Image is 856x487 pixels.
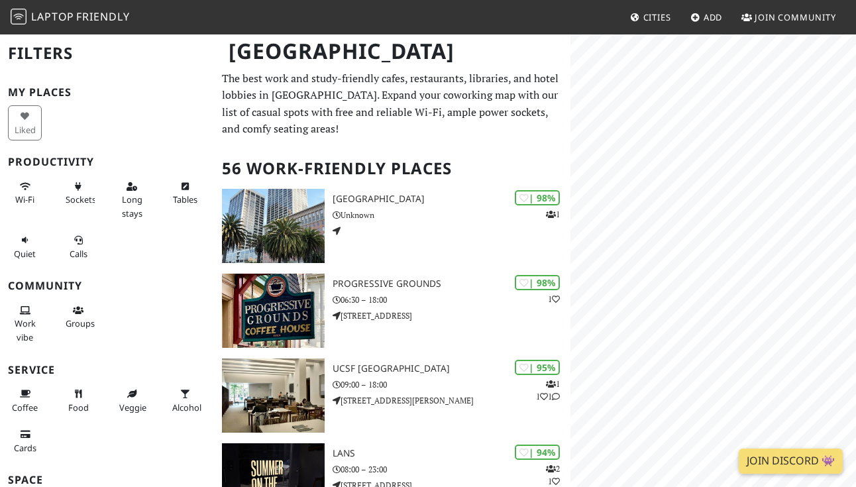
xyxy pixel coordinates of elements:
span: Long stays [122,193,142,219]
span: Group tables [66,317,95,329]
a: UCSF Mission Bay FAMRI Library | 95% 111 UCSF [GEOGRAPHIC_DATA] 09:00 – 18:00 [STREET_ADDRESS][PE... [214,358,570,433]
h3: Space [8,474,206,486]
p: 1 [546,208,560,221]
div: | 94% [515,445,560,460]
p: 1 [548,293,560,305]
span: Add [704,11,723,23]
a: Join Community [736,5,841,29]
span: Coffee [12,402,38,413]
span: Quiet [14,248,36,260]
span: Cities [643,11,671,23]
span: Friendly [76,9,129,24]
button: Coffee [8,383,42,418]
a: Progressive Grounds | 98% 1 Progressive Grounds 06:30 – 18:00 [STREET_ADDRESS] [214,274,570,348]
button: Calls [62,229,95,264]
h3: UCSF [GEOGRAPHIC_DATA] [333,363,570,374]
span: People working [15,317,36,343]
h3: Service [8,364,206,376]
button: Quiet [8,229,42,264]
a: One Market Plaza | 98% 1 [GEOGRAPHIC_DATA] Unknown [214,189,570,263]
span: Veggie [119,402,146,413]
button: Work vibe [8,299,42,348]
p: 09:00 – 18:00 [333,378,570,391]
button: Alcohol [168,383,202,418]
span: Power sockets [66,193,96,205]
span: Stable Wi-Fi [15,193,34,205]
span: Credit cards [14,442,36,454]
button: Sockets [62,176,95,211]
img: Progressive Grounds [222,274,325,348]
h1: [GEOGRAPHIC_DATA] [218,33,568,70]
h2: Filters [8,33,206,74]
h2: 56 Work-Friendly Places [222,148,562,189]
button: Wi-Fi [8,176,42,211]
span: Alcohol [172,402,201,413]
img: UCSF Mission Bay FAMRI Library [222,358,325,433]
h3: [GEOGRAPHIC_DATA] [333,193,570,205]
a: LaptopFriendly LaptopFriendly [11,6,130,29]
div: | 95% [515,360,560,375]
a: Cities [625,5,676,29]
img: One Market Plaza [222,189,325,263]
button: Cards [8,423,42,459]
a: Add [685,5,728,29]
p: [STREET_ADDRESS] [333,309,570,322]
h3: Progressive Grounds [333,278,570,290]
span: Join Community [755,11,836,23]
button: Tables [168,176,202,211]
div: | 98% [515,275,560,290]
h3: My Places [8,86,206,99]
div: | 98% [515,190,560,205]
p: [STREET_ADDRESS][PERSON_NAME] [333,394,570,407]
p: Unknown [333,209,570,221]
span: Video/audio calls [70,248,87,260]
span: Work-friendly tables [173,193,197,205]
h3: Productivity [8,156,206,168]
p: The best work and study-friendly cafes, restaurants, libraries, and hotel lobbies in [GEOGRAPHIC_... [222,70,562,138]
img: LaptopFriendly [11,9,27,25]
p: 06:30 – 18:00 [333,294,570,306]
span: Food [68,402,89,413]
button: Veggie [115,383,149,418]
p: 08:00 – 23:00 [333,463,570,476]
a: Join Discord 👾 [739,449,843,474]
button: Groups [62,299,95,335]
h3: LANS [333,448,570,459]
button: Long stays [115,176,149,224]
p: 1 1 1 [536,378,560,403]
span: Laptop [31,9,74,24]
h3: Community [8,280,206,292]
button: Food [62,383,95,418]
